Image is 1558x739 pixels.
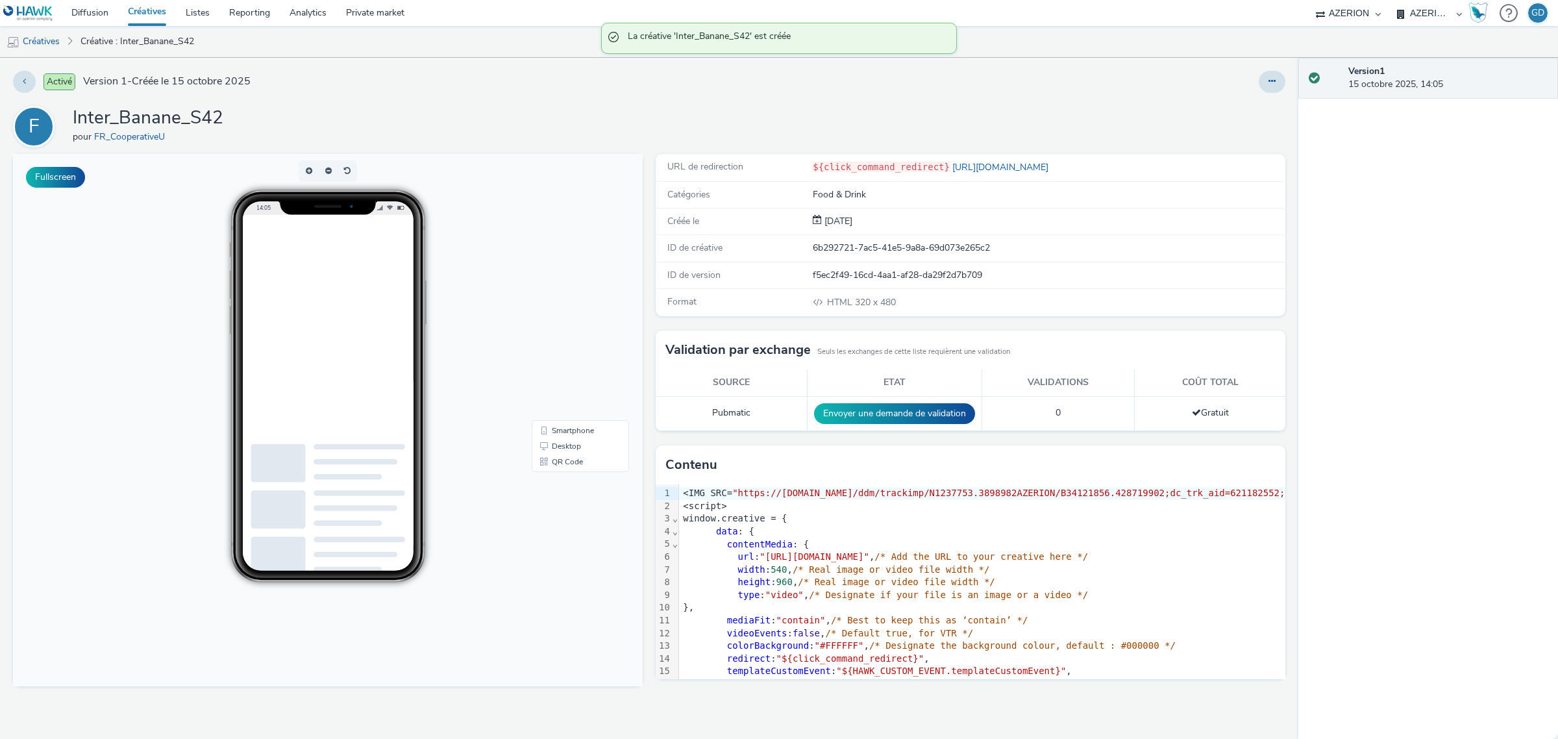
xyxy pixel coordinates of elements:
div: 10 [656,601,672,614]
span: "#FFFFFF" [815,640,864,651]
div: 11 [656,614,672,627]
th: Etat [807,369,982,396]
div: 2 [656,500,672,513]
button: Envoyer une demande de validation [814,403,975,424]
a: Hawk Academy [1468,3,1493,23]
span: [DATE] [822,215,852,227]
span: /* Designate if your file is an image or a video */ [809,590,1088,600]
span: false [793,628,820,638]
li: QR Code [521,300,613,316]
span: /* Designate the background colour, default : #000000 */ [869,640,1176,651]
span: ID de version [667,269,721,281]
span: 960 [776,577,793,587]
a: F [13,120,60,132]
code: ${click_command_redirect} [813,162,950,172]
span: HTML [827,296,855,308]
span: templateCustomEvent [727,666,831,676]
span: 14:05 [243,50,258,57]
div: 6b292721-7ac5-41e5-9a8a-69d073e265c2 [813,242,1284,255]
span: Catégories [667,188,710,201]
h3: Validation par exchange [665,340,811,360]
img: undefined Logo [3,5,53,21]
h3: Contenu [665,455,717,475]
button: Fullscreen [26,167,85,188]
span: creativeSize [727,679,793,689]
span: /* Real image or video file width */ [798,577,995,587]
th: Coût total [1135,369,1285,396]
span: La créative 'Inter_Banane_S42' est créée [628,30,943,47]
div: 14 [656,653,672,666]
span: /* Add the URL to your creative here */ [874,551,1088,562]
li: Smartphone [521,269,613,284]
div: 15 octobre 2025, 14:05 [1348,65,1548,92]
td: Pubmatic [656,396,807,431]
span: Gratuit [1192,407,1229,419]
span: Fold line [672,538,678,549]
div: 13 [656,640,672,653]
span: Activé [43,73,75,90]
span: /* Best to keep this as ‘contain’ */ [831,615,1028,625]
span: Créée le [667,215,699,227]
div: 12 [656,627,672,640]
a: FR_CooperativeU [94,131,170,143]
span: colorBackground [727,640,809,651]
div: f5ec2f49-16cd-4aa1-af28-da29f2d7b709 [813,269,1284,282]
span: Fold line [672,513,678,523]
span: URL de redirection [667,160,743,173]
div: Création 15 octobre 2025, 14:05 [822,215,852,228]
span: Smartphone [539,273,581,281]
div: F [29,108,40,145]
li: Desktop [521,284,613,300]
img: Hawk Academy [1468,3,1488,23]
strong: Version 1 [1348,65,1385,77]
span: "[URL][DOMAIN_NAME]" [760,551,869,562]
span: Format [667,295,697,308]
span: 540 [771,564,787,575]
div: 9 [656,589,672,602]
span: contentMedia [727,539,793,549]
a: Créative : Inter_Banane_S42 [74,26,201,57]
span: type [738,590,760,600]
div: GD [1531,3,1544,23]
span: QR Code [539,304,570,312]
div: 5 [656,538,672,551]
span: 0 [1056,407,1061,419]
span: data [716,526,738,536]
div: 15 [656,665,672,678]
span: /* Default true, for VTR */ [825,628,973,638]
div: 16 [656,678,672,691]
div: 3 [656,512,672,525]
span: height [738,577,771,587]
span: width [738,564,765,575]
span: Desktop [539,288,568,296]
img: mobile [6,36,19,49]
span: videoEvents [727,628,787,638]
span: redirect [727,653,771,664]
span: pour [73,131,94,143]
span: mediaFit [727,615,771,625]
span: Version 1 - Créée le 15 octobre 2025 [83,74,251,89]
small: Seuls les exchanges de cette liste requièrent une validation [817,347,1010,357]
span: "${HAWK_CREATIVE_SIZE}" [798,679,924,689]
span: Fold line [672,526,678,536]
span: "${HAWK_CUSTOM_EVENT.templateCustomEvent}" [836,666,1066,676]
th: Validations [982,369,1134,396]
h1: Inter_Banane_S42 [73,106,223,131]
span: "contain" [776,615,826,625]
span: "${click_command_redirect}" [776,653,924,664]
span: 320 x 480 [826,296,896,308]
span: "video" [765,590,804,600]
a: [URL][DOMAIN_NAME] [950,161,1054,173]
div: 8 [656,576,672,589]
div: 4 [656,525,672,538]
div: 6 [656,551,672,564]
span: /* Real image or video file width */ [793,564,989,575]
div: Food & Drink [813,188,1284,201]
span: ID de créative [667,242,723,254]
span: url [738,551,754,562]
div: 7 [656,564,672,577]
div: 1 [656,487,672,500]
th: Source [656,369,807,396]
